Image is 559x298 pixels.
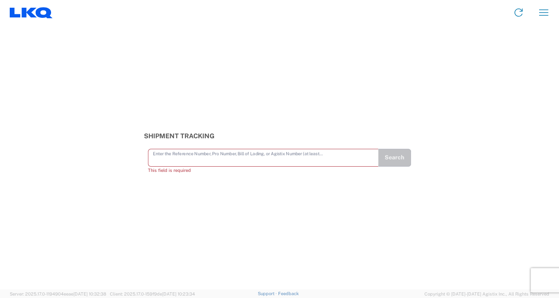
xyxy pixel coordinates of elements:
[162,292,195,296] span: [DATE] 10:23:34
[10,292,106,296] span: Server: 2025.17.0-1194904eeae
[424,290,549,298] span: Copyright © [DATE]-[DATE] Agistix Inc., All Rights Reserved
[148,167,378,174] div: This field is required
[258,291,278,296] a: Support
[278,291,299,296] a: Feedback
[110,292,195,296] span: Client: 2025.17.0-159f9de
[144,132,415,140] h3: Shipment Tracking
[73,292,106,296] span: [DATE] 10:32:38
